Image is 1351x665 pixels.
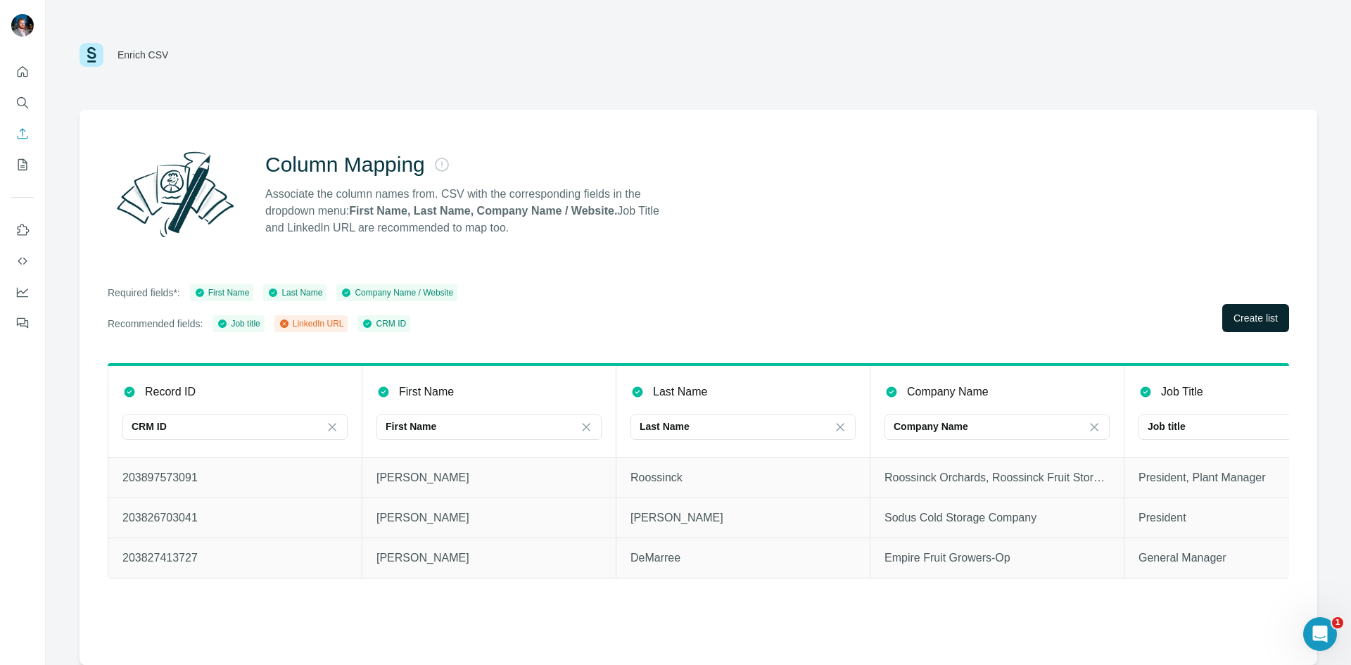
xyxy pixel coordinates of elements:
button: Dashboard [11,279,34,305]
div: First Name [194,286,250,299]
p: Record ID [145,384,196,400]
p: DeMarree [630,550,856,566]
div: LinkedIn URL [279,317,344,330]
p: [PERSON_NAME] [376,469,602,486]
div: Company Name / Website [341,286,453,299]
p: [PERSON_NAME] [376,509,602,526]
div: Job title [217,317,260,330]
img: Surfe Logo [80,43,103,67]
span: Create list [1233,311,1278,325]
h2: Column Mapping [265,152,425,177]
iframe: Intercom live chat [1303,617,1337,651]
button: Enrich CSV [11,121,34,146]
p: 203827413727 [122,550,348,566]
p: Company Name [894,419,968,433]
img: Surfe Illustration - Column Mapping [108,144,243,245]
p: Roossinck Orchards, Roossinck Fruit Storage [884,469,1110,486]
div: Enrich CSV [118,48,168,62]
p: Last Name [640,419,690,433]
p: Empire Fruit Growers-Op [884,550,1110,566]
strong: First Name, Last Name, Company Name / Website. [349,205,617,217]
p: 203826703041 [122,509,348,526]
p: Last Name [653,384,707,400]
p: [PERSON_NAME] [376,550,602,566]
p: Required fields*: [108,286,180,300]
button: Search [11,90,34,115]
p: Job Title [1161,384,1203,400]
p: CRM ID [132,419,167,433]
button: Feedback [11,310,34,336]
div: CRM ID [362,317,406,330]
button: Create list [1222,304,1289,332]
button: My lists [11,152,34,177]
p: [PERSON_NAME] [630,509,856,526]
button: Use Surfe API [11,248,34,274]
p: First Name [399,384,454,400]
div: Last Name [267,286,322,299]
p: Company Name [907,384,989,400]
p: Associate the column names from. CSV with the corresponding fields in the dropdown menu: Job Titl... [265,186,672,236]
button: Quick start [11,59,34,84]
p: Roossinck [630,469,856,486]
p: Job title [1148,419,1186,433]
p: Recommended fields: [108,317,203,331]
p: 203897573091 [122,469,348,486]
p: First Name [386,419,436,433]
button: Use Surfe on LinkedIn [11,217,34,243]
p: Sodus Cold Storage Company [884,509,1110,526]
img: Avatar [11,14,34,37]
span: 1 [1332,617,1343,628]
